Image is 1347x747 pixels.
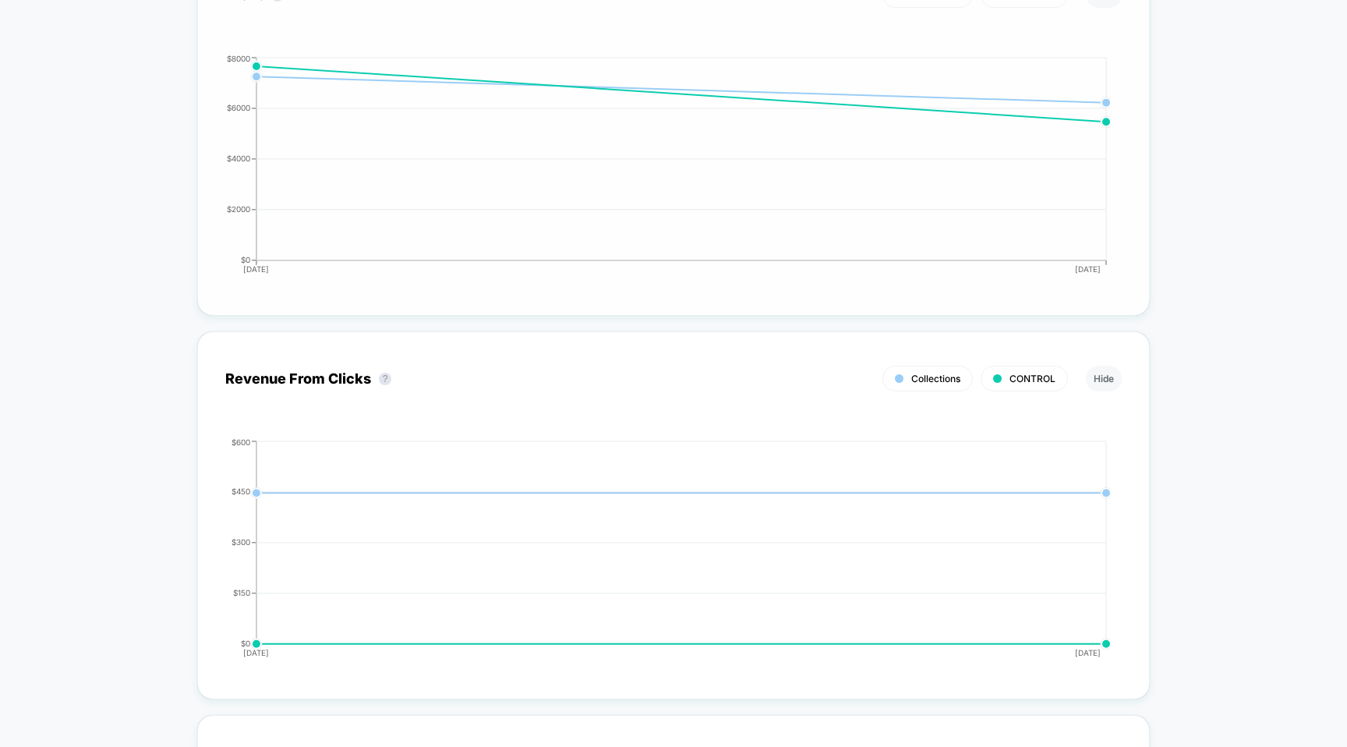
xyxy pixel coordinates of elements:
tspan: $8000 [227,53,250,62]
span: CONTROL [1009,373,1055,384]
tspan: $0 [241,255,250,264]
button: ? [379,373,391,385]
div: PROFIT [210,54,1106,288]
tspan: $4000 [227,154,250,163]
tspan: $600 [232,437,250,446]
tspan: $0 [241,639,250,648]
tspan: $300 [232,537,250,547]
tspan: [DATE] [243,264,269,274]
tspan: $2000 [227,204,250,214]
tspan: [DATE] [243,648,269,657]
tspan: $150 [233,588,250,597]
button: Hide [1086,366,1122,391]
tspan: [DATE] [1076,264,1101,274]
tspan: $6000 [227,103,250,112]
div: REVENUE_FROM_CLICKS [210,437,1106,671]
tspan: $450 [232,487,250,496]
tspan: [DATE] [1076,648,1101,657]
span: Collections [911,373,960,384]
